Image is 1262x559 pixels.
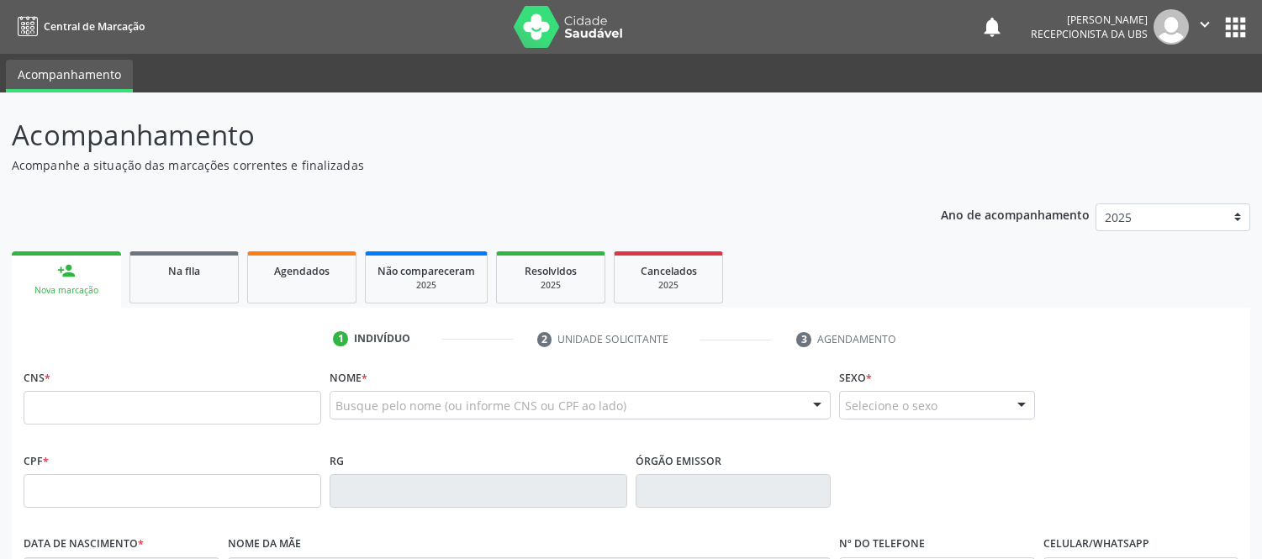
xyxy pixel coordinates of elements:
[839,365,872,391] label: Sexo
[1031,27,1148,41] span: Recepcionista da UBS
[354,331,410,346] div: Indivíduo
[330,448,344,474] label: RG
[941,203,1090,224] p: Ano de acompanhamento
[509,279,593,292] div: 2025
[228,531,301,557] label: Nome da mãe
[44,19,145,34] span: Central de Marcação
[1189,9,1221,45] button: 
[274,264,330,278] span: Agendados
[24,365,50,391] label: CNS
[839,531,925,557] label: Nº do Telefone
[330,365,367,391] label: Nome
[335,397,626,414] span: Busque pelo nome (ou informe CNS ou CPF ao lado)
[168,264,200,278] span: Na fila
[1154,9,1189,45] img: img
[12,13,145,40] a: Central de Marcação
[333,331,348,346] div: 1
[24,448,49,474] label: CPF
[24,284,109,297] div: Nova marcação
[6,60,133,92] a: Acompanhamento
[378,264,475,278] span: Não compareceram
[845,397,937,414] span: Selecione o sexo
[525,264,577,278] span: Resolvidos
[1043,531,1149,557] label: Celular/WhatsApp
[24,531,144,557] label: Data de nascimento
[641,264,697,278] span: Cancelados
[378,279,475,292] div: 2025
[12,156,879,174] p: Acompanhe a situação das marcações correntes e finalizadas
[1031,13,1148,27] div: [PERSON_NAME]
[57,261,76,280] div: person_add
[626,279,710,292] div: 2025
[980,15,1004,39] button: notifications
[1221,13,1250,42] button: apps
[1196,15,1214,34] i: 
[636,448,721,474] label: Órgão emissor
[12,114,879,156] p: Acompanhamento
